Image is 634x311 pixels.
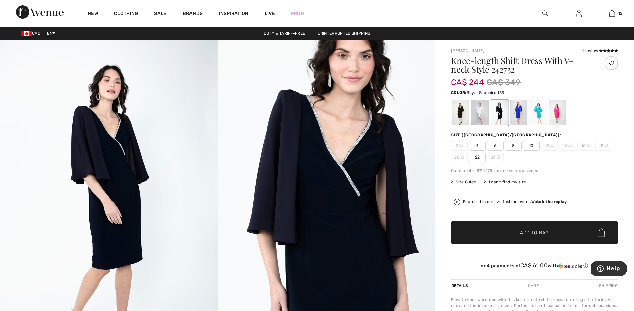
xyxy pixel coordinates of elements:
div: Black [452,100,469,125]
span: Color: [451,90,467,95]
h1: Knee-length Shift Dress With V-neck Style 242732 [451,56,590,74]
span: 20 [451,152,468,162]
img: ring-m.svg [550,144,554,147]
span: Add to Bag [520,229,549,236]
span: 12 [541,141,558,151]
span: 22 [469,152,486,162]
span: CAD [21,31,43,36]
a: 12 [596,9,628,17]
img: ring-m.svg [605,144,608,147]
a: Sign In [570,9,587,18]
img: My Bag [609,9,615,17]
img: Bag.svg [598,228,605,237]
div: or 4 payments of with [451,262,618,269]
span: Size Guide [451,179,476,185]
div: Ocean blue [529,100,547,125]
span: CA$ 244 [451,71,484,87]
img: ring-m.svg [587,144,590,147]
div: Featured in our live fashion event. [463,200,567,204]
a: Live [265,10,275,17]
span: 2 [451,141,468,151]
a: [PERSON_NAME] [451,48,484,53]
div: Shipping [597,280,618,292]
img: ring-m.svg [460,144,463,147]
img: Sezzle [558,263,582,269]
span: 12 [618,10,623,16]
div: 1 review [582,48,618,54]
a: New [88,11,98,18]
img: ring-m.svg [461,155,464,159]
span: Royal Sapphire 163 [467,90,504,95]
strong: Watch the replay [531,199,567,204]
div: Our model is 5'9"/175 cm and wears a size 6. [451,168,618,174]
div: Size ([GEOGRAPHIC_DATA]/[GEOGRAPHIC_DATA]): [451,132,562,138]
iframe: Opens a widget where you can find more information [591,261,627,278]
a: Prom [291,10,304,17]
div: Details [451,280,470,292]
span: CA$ 349 [487,76,521,88]
img: 1ère Avenue [16,5,64,19]
img: ring-m.svg [568,144,572,147]
a: Brands [183,11,203,18]
span: Inspiration [219,11,248,18]
a: Clothing [114,11,138,18]
span: EN [47,31,55,36]
span: 14 [559,141,576,151]
span: 18 [595,141,612,151]
div: Royal Sapphire 163 [510,100,527,125]
img: Canadian Dollar [21,31,32,36]
div: Shocking pink [549,100,566,125]
span: 10 [523,141,540,151]
img: Watch the replay [454,199,460,205]
span: 8 [505,141,522,151]
div: or 4 payments ofCA$ 61.00withSezzle Click to learn more about Sezzle [451,262,618,271]
img: My Info [576,9,582,17]
span: CA$ 61.00 [520,262,548,269]
span: 4 [469,141,486,151]
span: 6 [487,141,504,151]
img: search the website [542,9,548,17]
div: I can't find my size [484,179,526,185]
span: 16 [577,141,594,151]
div: Vanilla 30 [471,100,489,125]
button: Add to Bag [451,221,618,244]
div: Midnight Blue [491,100,508,125]
div: Care [522,280,544,292]
span: 24 [487,152,504,162]
a: Sale [154,11,166,18]
img: ring-m.svg [497,155,500,159]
